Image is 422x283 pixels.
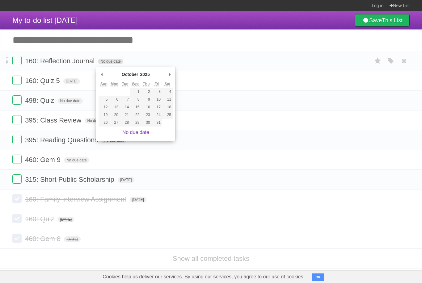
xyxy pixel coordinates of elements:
[109,111,120,119] button: 20
[99,96,109,103] button: 5
[109,96,120,103] button: 6
[141,103,151,111] button: 16
[99,111,109,119] button: 19
[141,96,151,103] button: 9
[12,95,22,105] label: Done
[130,111,141,119] button: 22
[99,70,105,79] button: Previous Month
[152,88,162,96] button: 3
[372,56,384,66] label: Star task
[141,111,151,119] button: 23
[122,82,128,86] abbr: Tuesday
[25,77,61,85] span: 160: Quiz 5
[109,119,120,127] button: 27
[167,70,173,79] button: Next Month
[162,88,173,96] button: 4
[25,215,56,223] span: 160: Quiz
[120,119,130,127] button: 28
[120,103,130,111] button: 14
[152,119,162,127] button: 31
[57,98,82,104] span: No due date
[382,17,403,23] b: This List
[162,96,173,103] button: 11
[165,82,171,86] abbr: Saturday
[130,88,141,96] button: 1
[99,103,109,111] button: 12
[111,82,118,86] abbr: Monday
[25,116,83,124] span: 395: Class Review
[85,118,110,123] span: No due date
[152,103,162,111] button: 17
[122,130,149,135] a: No due date
[12,234,22,243] label: Done
[173,255,249,262] a: Show all completed tasks
[141,88,151,96] button: 2
[152,111,162,119] button: 24
[12,135,22,144] label: Done
[12,214,22,223] label: Done
[152,96,162,103] button: 10
[25,156,62,164] span: 460: Gem 9
[130,119,141,127] button: 29
[25,176,116,183] span: 315: Short Public Scholarship
[132,82,140,86] abbr: Wednesday
[162,111,173,119] button: 25
[162,103,173,111] button: 18
[64,157,89,163] span: No due date
[63,78,80,84] span: [DATE]
[12,16,78,24] span: My to-do list [DATE]
[143,82,150,86] abbr: Thursday
[141,119,151,127] button: 30
[64,236,81,242] span: [DATE]
[109,103,120,111] button: 13
[25,57,96,65] span: 160: Reflection Journal
[99,119,109,127] button: 26
[100,82,108,86] abbr: Sunday
[120,111,130,119] button: 21
[120,96,130,103] button: 7
[12,174,22,184] label: Done
[130,197,146,202] span: [DATE]
[25,136,99,144] span: 395: Reading Questions
[118,177,134,183] span: [DATE]
[12,56,22,65] label: Done
[130,103,141,111] button: 15
[98,59,123,64] span: No due date
[355,14,410,27] a: SaveThis List
[130,96,141,103] button: 8
[12,194,22,203] label: Done
[12,155,22,164] label: Done
[139,70,151,79] div: 2025
[12,115,22,124] label: Done
[96,271,311,283] span: Cookies help us deliver our services. By using our services, you agree to our use of cookies.
[12,76,22,85] label: Done
[121,70,139,79] div: October
[25,97,56,104] span: 498: Quiz
[57,217,74,222] span: [DATE]
[154,82,159,86] abbr: Friday
[25,195,128,203] span: 160: Family Interview Assignment
[25,235,62,243] span: 460: Gem 8
[312,273,324,281] button: OK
